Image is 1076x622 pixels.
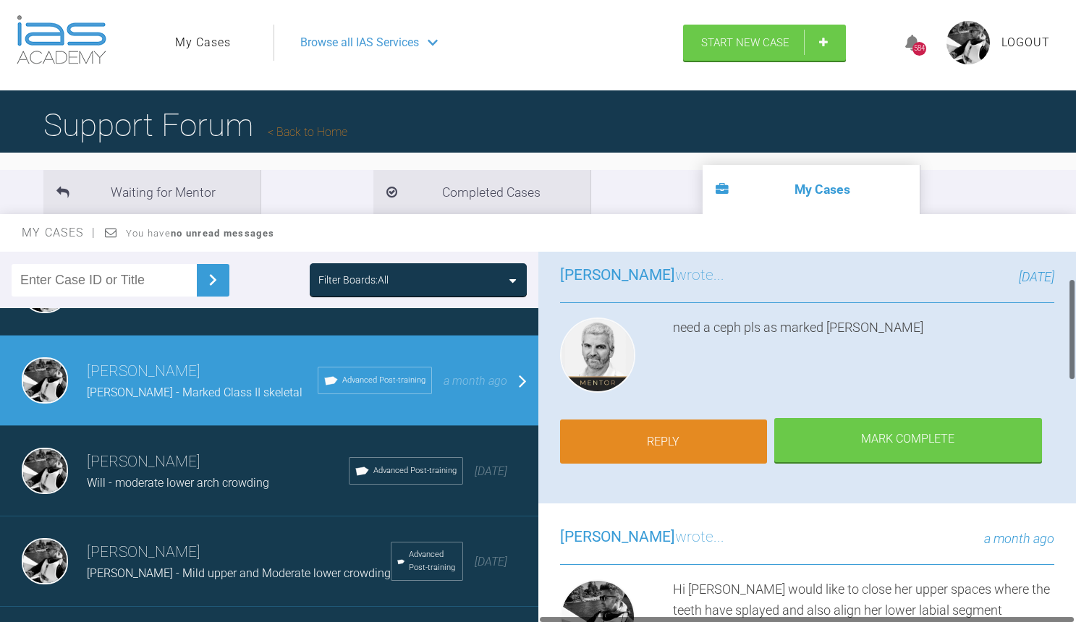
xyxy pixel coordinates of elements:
img: logo-light.3e3ef733.png [17,15,106,64]
span: Advanced Post-training [373,464,457,477]
a: Reply [560,419,767,464]
h3: wrote... [560,525,724,550]
a: Back to Home [268,125,347,139]
a: My Cases [175,33,231,52]
div: need a ceph pls as marked [PERSON_NAME] [673,318,1055,399]
a: Start New Case [683,25,846,61]
div: Filter Boards: All [318,272,389,288]
a: Logout [1001,33,1050,52]
li: My Cases [703,165,920,214]
span: [DATE] [475,555,507,568]
h3: [PERSON_NAME] [87,540,391,565]
span: Will - moderate lower arch crowding [87,476,269,490]
h1: Support Forum [43,100,347,150]
img: David Birkin [22,538,68,584]
li: Completed Cases [373,170,590,214]
img: Ross Hobson [560,318,635,393]
div: 584 [912,42,926,56]
img: David Birkin [22,448,68,494]
h3: [PERSON_NAME] [87,450,349,474]
img: profile.png [946,21,990,64]
span: a month ago [444,374,507,388]
span: [PERSON_NAME] [560,528,675,545]
strong: no unread messages [171,228,274,239]
img: David Birkin [22,357,68,404]
span: [DATE] [475,464,507,478]
span: You have [126,228,274,239]
li: Waiting for Mentor [43,170,260,214]
span: [PERSON_NAME] - Marked Class II skeletal [87,385,302,399]
span: Browse all IAS Services [300,33,419,52]
span: My Cases [22,226,96,239]
span: Advanced Post-training [342,374,425,387]
input: Enter Case ID or Title [12,264,197,297]
span: Start New Case [701,36,789,49]
div: Mark Complete [774,418,1042,463]
span: [PERSON_NAME] [560,266,675,284]
h3: [PERSON_NAME] [87,359,318,384]
span: Advanced Post-training [409,548,456,574]
h3: wrote... [560,263,724,288]
span: [PERSON_NAME] - Mild upper and Moderate lower crowding [87,566,391,580]
span: a month ago [984,531,1054,546]
span: [DATE] [1019,269,1054,284]
img: chevronRight.28bd32b0.svg [201,268,224,291]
